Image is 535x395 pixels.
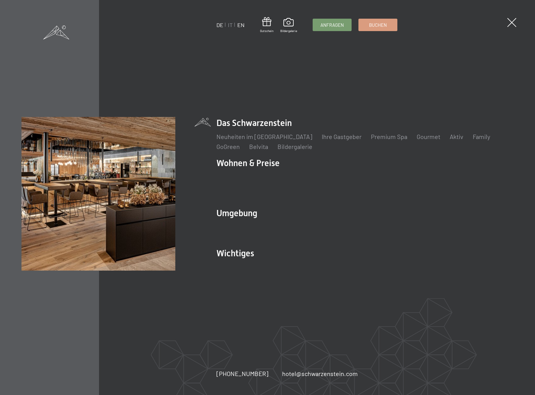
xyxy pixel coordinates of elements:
a: Family [473,133,490,140]
a: Bildergalerie [277,143,312,150]
a: DE [216,21,223,28]
span: Bildergalerie [280,29,297,33]
a: hotel@schwarzenstein.com [282,369,358,378]
a: Anfragen [313,19,351,31]
a: Bildergalerie [280,18,297,33]
span: Gutschein [260,29,273,33]
a: Ihre Gastgeber [322,133,362,140]
a: GoGreen [216,143,240,150]
a: Premium Spa [371,133,407,140]
a: Aktiv [450,133,463,140]
a: Belvita [249,143,268,150]
a: EN [237,21,244,28]
img: Wellnesshotel Südtirol SCHWARZENSTEIN - Wellnessurlaub in den Alpen, Wandern und Wellness [21,117,176,271]
a: IT [228,21,233,28]
a: Gutschein [260,17,273,33]
span: Buchen [369,22,387,28]
a: Neuheiten im [GEOGRAPHIC_DATA] [216,133,312,140]
span: [PHONE_NUMBER] [216,370,268,377]
a: Buchen [359,19,397,31]
a: [PHONE_NUMBER] [216,369,268,378]
span: Anfragen [320,22,344,28]
a: Gourmet [417,133,440,140]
